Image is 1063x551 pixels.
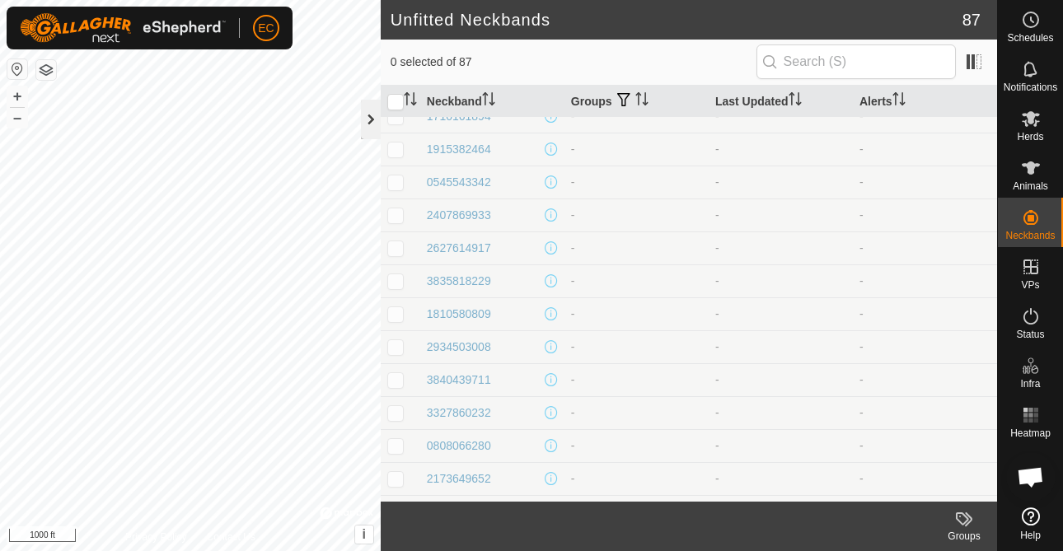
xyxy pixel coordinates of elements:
td: - [853,396,997,429]
div: Open chat [1006,452,1056,502]
th: Last Updated [709,86,853,118]
td: - [564,330,709,363]
p-sorticon: Activate to sort [892,95,906,108]
td: - [564,495,709,528]
h2: Unfitted Neckbands [391,10,962,30]
td: - [853,330,997,363]
p-sorticon: Activate to sort [482,95,495,108]
a: Contact Us [207,530,255,544]
div: 2934503008 [427,339,491,356]
div: 3835818229 [427,273,491,290]
span: Infra [1020,379,1040,389]
td: - [853,166,997,198]
input: Search (S) [756,44,956,79]
td: - [564,396,709,429]
td: - [564,462,709,495]
div: Groups [931,529,997,544]
td: - [853,363,997,396]
td: - [853,133,997,166]
div: 1810580809 [427,306,491,323]
span: - [715,307,719,320]
span: i [363,527,366,541]
td: - [853,297,997,330]
td: - [564,297,709,330]
td: - [564,231,709,264]
div: 3840439711 [427,371,491,389]
td: - [564,198,709,231]
span: - [715,241,719,254]
td: - [853,231,997,264]
a: Help [998,501,1063,547]
td: - [853,198,997,231]
div: 2627614917 [427,240,491,257]
span: - [715,472,719,485]
p-sorticon: Activate to sort [635,95,649,108]
a: Privacy Policy [125,530,187,544]
span: - [715,208,719,222]
button: – [7,108,27,128]
td: - [853,462,997,495]
span: - [715,175,719,189]
span: - [715,340,719,353]
td: - [853,264,997,297]
div: 3327860232 [427,404,491,422]
span: 87 [962,7,981,32]
td: - [564,166,709,198]
div: 2173649652 [427,470,491,488]
span: Animals [1013,181,1048,191]
div: 0808066280 [427,437,491,455]
th: Alerts [853,86,997,118]
span: 0 selected of 87 [391,54,756,71]
td: - [564,133,709,166]
div: 0545543342 [427,174,491,191]
button: Reset Map [7,59,27,79]
span: Help [1020,530,1041,540]
span: - [715,373,719,386]
td: - [564,429,709,462]
div: 1915382464 [427,141,491,158]
span: EC [258,20,274,37]
span: Heatmap [1010,428,1051,438]
button: + [7,86,27,106]
button: Map Layers [36,60,56,80]
p-sorticon: Activate to sort [404,95,417,108]
td: - [564,363,709,396]
span: - [715,142,719,156]
th: Neckband [420,86,564,118]
div: 2407869933 [427,207,491,224]
td: - [853,495,997,528]
td: - [564,264,709,297]
span: Neckbands [1005,231,1055,240]
span: Herds [1017,132,1043,142]
span: VPs [1021,280,1039,290]
p-sorticon: Activate to sort [789,95,802,108]
span: - [715,406,719,419]
button: i [355,525,373,544]
img: Gallagher Logo [20,13,226,43]
td: - [853,429,997,462]
span: - [715,110,719,123]
th: Groups [564,86,709,118]
span: - [715,274,719,287]
span: Status [1016,329,1044,339]
span: Notifications [1004,82,1057,92]
span: - [715,439,719,452]
span: Schedules [1007,33,1053,43]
